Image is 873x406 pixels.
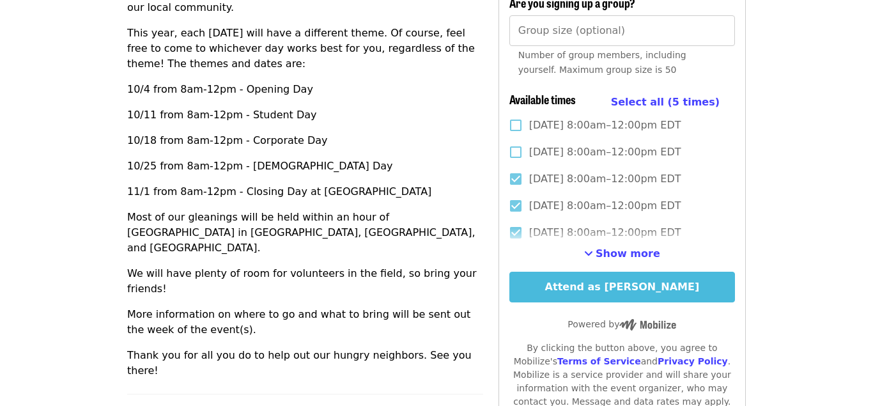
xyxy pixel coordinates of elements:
[611,96,720,108] span: Select all (5 times)
[529,171,681,187] span: [DATE] 8:00am–12:00pm EDT
[127,210,483,256] p: Most of our gleanings will be held within an hour of [GEOGRAPHIC_DATA] in [GEOGRAPHIC_DATA], [GEO...
[127,82,483,97] p: 10/4 from 8am-12pm - Opening Day
[509,91,576,107] span: Available times
[596,247,660,260] span: Show more
[529,144,681,160] span: [DATE] 8:00am–12:00pm EDT
[518,50,686,75] span: Number of group members, including yourself. Maximum group size is 50
[127,107,483,123] p: 10/11 from 8am-12pm - Student Day
[127,184,483,199] p: 11/1 from 8am-12pm - Closing Day at [GEOGRAPHIC_DATA]
[127,133,483,148] p: 10/18 from 8am-12pm - Corporate Day
[529,225,681,240] span: [DATE] 8:00am–12:00pm EDT
[658,356,728,366] a: Privacy Policy
[529,198,681,214] span: [DATE] 8:00am–12:00pm EDT
[127,348,483,379] p: Thank you for all you do to help out our hungry neighbors. See you there!
[611,93,720,112] button: Select all (5 times)
[509,15,735,46] input: [object Object]
[509,272,735,302] button: Attend as [PERSON_NAME]
[127,307,483,338] p: More information on where to go and what to bring will be sent out the week of the event(s).
[584,246,660,262] button: See more timeslots
[127,26,483,72] p: This year, each [DATE] will have a different theme. Of course, feel free to come to whichever day...
[127,266,483,297] p: We will have plenty of room for volunteers in the field, so bring your friends!
[557,356,641,366] a: Terms of Service
[127,159,483,174] p: 10/25 from 8am-12pm - [DEMOGRAPHIC_DATA] Day
[568,319,676,329] span: Powered by
[529,118,681,133] span: [DATE] 8:00am–12:00pm EDT
[619,319,676,331] img: Powered by Mobilize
